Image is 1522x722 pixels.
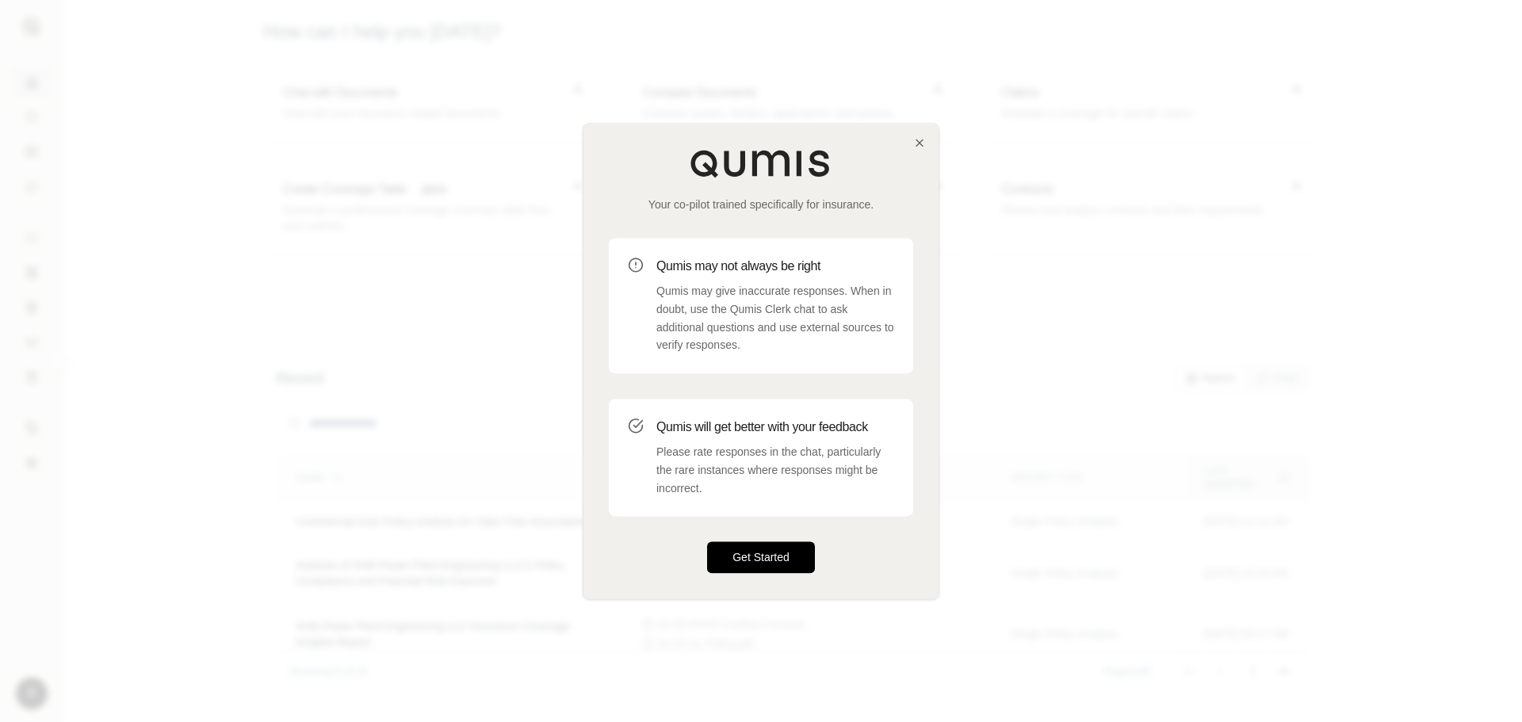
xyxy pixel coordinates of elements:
h3: Qumis may not always be right [656,257,894,276]
p: Qumis may give inaccurate responses. When in doubt, use the Qumis Clerk chat to ask additional qu... [656,282,894,354]
p: Please rate responses in the chat, particularly the rare instances where responses might be incor... [656,443,894,497]
img: Qumis Logo [690,149,832,178]
p: Your co-pilot trained specifically for insurance. [609,197,913,212]
h3: Qumis will get better with your feedback [656,418,894,437]
button: Get Started [707,541,815,573]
